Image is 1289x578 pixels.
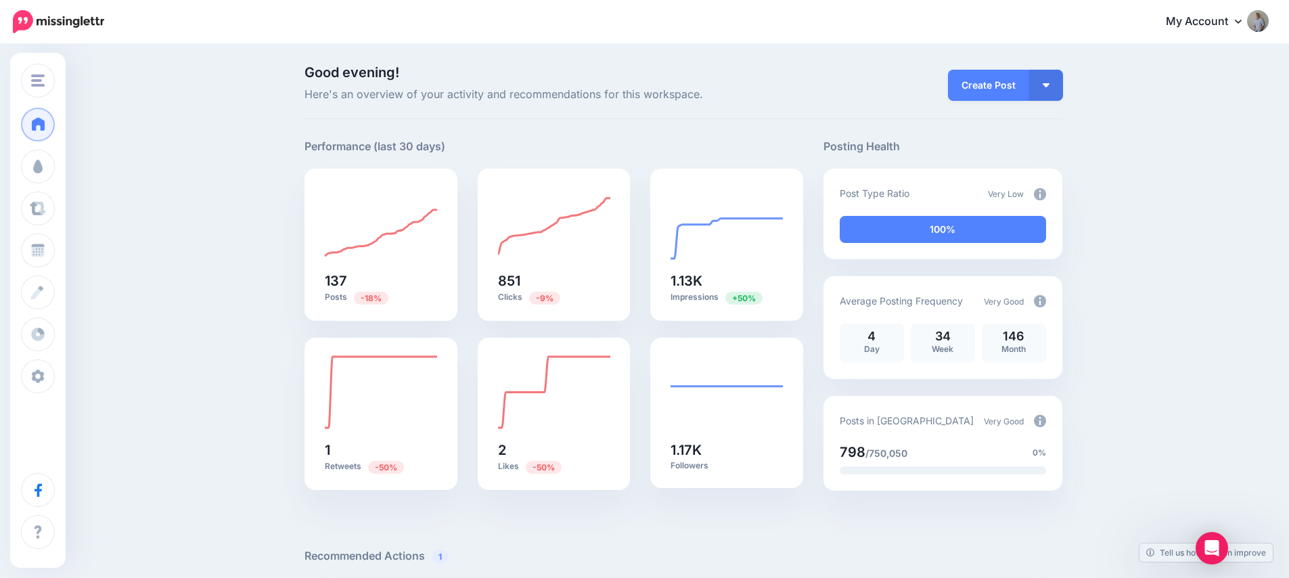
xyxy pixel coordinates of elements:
[864,344,880,354] span: Day
[325,460,437,473] p: Retweets
[354,292,388,305] span: Previous period: 168
[1001,344,1026,354] span: Month
[1034,415,1046,427] img: info-circle-grey.png
[984,416,1024,426] span: Very Good
[989,330,1039,342] p: 146
[325,274,437,288] h5: 137
[823,138,1062,155] h5: Posting Health
[1034,295,1046,307] img: info-circle-grey.png
[432,550,449,563] span: 1
[529,292,560,305] span: Previous period: 940
[918,330,968,342] p: 34
[671,460,783,471] p: Followers
[1033,446,1046,460] span: 0%
[1034,188,1046,200] img: info-circle-grey.png
[865,447,907,459] span: /750,050
[304,138,445,155] h5: Performance (last 30 days)
[13,10,104,33] img: Missinglettr
[840,413,974,428] p: Posts in [GEOGRAPHIC_DATA]
[498,443,610,457] h5: 2
[1196,532,1228,564] div: Open Intercom Messenger
[846,330,897,342] p: 4
[671,291,783,304] p: Impressions
[498,291,610,304] p: Clicks
[1152,5,1269,39] a: My Account
[840,293,963,309] p: Average Posting Frequency
[840,216,1046,243] div: 100% of your posts in the last 30 days have been from Drip Campaigns
[1043,83,1049,87] img: arrow-down-white.png
[1139,543,1273,562] a: Tell us how we can improve
[671,274,783,288] h5: 1.13K
[498,274,610,288] h5: 851
[498,460,610,473] p: Likes
[932,344,953,354] span: Week
[304,86,803,104] span: Here's an overview of your activity and recommendations for this workspace.
[840,185,909,201] p: Post Type Ratio
[840,444,865,460] span: 798
[984,296,1024,307] span: Very Good
[304,548,1062,564] h5: Recommended Actions
[304,64,399,81] span: Good evening!
[31,74,45,87] img: menu.png
[988,189,1024,199] span: Very Low
[526,461,562,474] span: Previous period: 4
[948,70,1029,101] a: Create Post
[368,461,404,474] span: Previous period: 2
[325,291,437,304] p: Posts
[671,443,783,457] h5: 1.17K
[325,443,437,457] h5: 1
[725,292,763,305] span: Previous period: 754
